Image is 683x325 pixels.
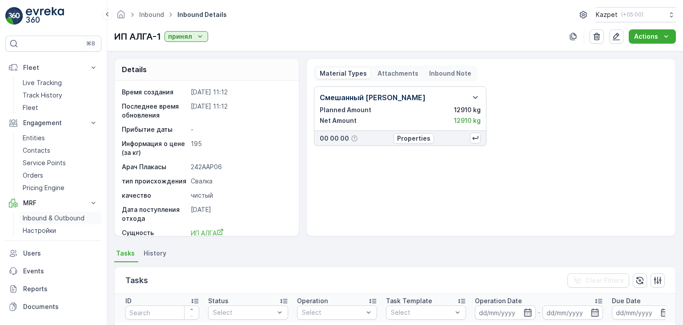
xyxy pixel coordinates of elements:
p: Properties [397,134,430,143]
button: Properties [394,133,434,144]
a: Homepage [116,13,126,20]
button: принял [165,31,208,42]
p: Engagement [23,118,84,127]
p: Прибытие даты [122,125,187,134]
p: 242AAP06 [191,162,289,171]
p: Арач Плакасы [122,162,187,171]
input: dd/mm/yyyy [612,305,673,320]
p: Смешанный [PERSON_NAME] [320,92,426,103]
span: ИП АЛГА [191,229,224,237]
a: Events [5,262,101,280]
a: Inbound [139,11,164,18]
p: ID [125,297,132,305]
p: Reports [23,284,98,293]
p: Entities [23,134,45,142]
a: Users [5,244,101,262]
span: Inbound Details [176,10,229,19]
span: Tasks [116,249,135,258]
p: Последнее время обновления [122,102,187,120]
a: Live Tracking [19,77,101,89]
p: Сущность [122,228,187,238]
p: Информация о цене (за кг) [122,139,187,157]
p: ⌘B [86,40,95,47]
input: Search [125,305,199,320]
p: MRF [23,199,84,207]
p: чистый [191,191,289,200]
p: качество [122,191,187,200]
p: Task Template [386,297,432,305]
p: Material Types [320,69,367,78]
div: Help Tooltip Icon [351,135,358,142]
button: Kazpet(+05:00) [596,7,676,22]
p: Kazpet [596,10,618,19]
a: Entities [19,132,101,144]
button: Engagement [5,114,101,132]
p: 195 [191,139,289,157]
p: Orders [23,171,43,180]
p: Details [122,64,147,75]
p: Live Tracking [23,78,62,87]
p: Fleet [23,103,38,112]
a: Reports [5,280,101,298]
p: Inbound Note [429,69,471,78]
p: Настройки [23,226,56,235]
p: Operation Date [475,297,522,305]
p: - [191,125,289,134]
p: Track History [23,91,62,100]
p: Время создания [122,88,187,97]
button: Clear Filters [567,273,629,288]
a: Inbound & Outbound [19,212,101,224]
img: logo_light-DOdMpM7g.png [26,7,64,25]
p: ИП АЛГА-1 [114,30,161,43]
a: Contacts [19,144,101,157]
p: Select [391,308,452,317]
img: logo [5,7,23,25]
p: Pricing Engine [23,183,64,192]
p: принял [168,32,192,41]
p: [DATE] [191,205,289,223]
p: 12910 kg [454,106,481,114]
p: Select [213,308,274,317]
p: Net Amount [320,116,357,125]
p: - [538,307,541,318]
button: MRF [5,194,101,212]
a: ИП АЛГА [191,228,289,238]
p: Documents [23,302,98,311]
p: Clear Filters [585,276,624,285]
p: тип происхождения [122,177,187,186]
p: [DATE] 11:12 [191,102,289,120]
p: [DATE] 11:12 [191,88,289,97]
p: ( +05:00 ) [621,11,643,18]
a: Service Points [19,157,101,169]
p: Due Date [612,297,641,305]
span: History [144,249,166,258]
p: Select [302,308,363,317]
p: Attachments [378,69,418,78]
p: Свалка [191,177,289,186]
a: Orders [19,169,101,182]
p: Fleet [23,63,84,72]
input: dd/mm/yyyy [475,305,536,320]
p: Tasks [125,274,148,287]
p: Status [208,297,229,305]
p: 12910 kg [454,116,481,125]
p: Inbound & Outbound [23,214,84,223]
a: Fleet [19,102,101,114]
p: Service Points [23,158,66,167]
a: Track History [19,89,101,102]
p: Planned Amount [320,106,371,114]
a: Pricing Engine [19,182,101,194]
input: dd/mm/yyyy [542,305,603,320]
p: Operation [297,297,328,305]
button: Actions [629,29,676,44]
a: Настройки [19,224,101,237]
p: Actions [634,32,658,41]
p: Events [23,267,98,276]
a: Documents [5,298,101,316]
button: Fleet [5,59,101,77]
p: Contacts [23,146,50,155]
p: Дата поступления отхода [122,205,187,223]
p: Users [23,249,98,258]
p: 00 00 00 [320,134,349,143]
